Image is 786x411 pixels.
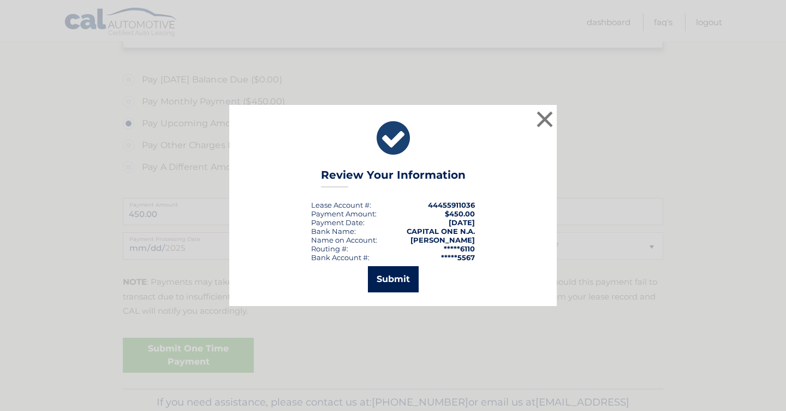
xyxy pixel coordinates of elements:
[321,168,466,187] h3: Review Your Information
[311,218,365,227] div: :
[311,227,356,236] div: Bank Name:
[368,266,419,292] button: Submit
[445,209,475,218] span: $450.00
[311,244,348,253] div: Routing #:
[534,108,556,130] button: ×
[428,201,475,209] strong: 44455911036
[407,227,475,236] strong: CAPITAL ONE N.A.
[311,253,370,262] div: Bank Account #:
[311,236,377,244] div: Name on Account:
[311,209,377,218] div: Payment Amount:
[449,218,475,227] span: [DATE]
[311,201,371,209] div: Lease Account #:
[410,236,475,244] strong: [PERSON_NAME]
[311,218,363,227] span: Payment Date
